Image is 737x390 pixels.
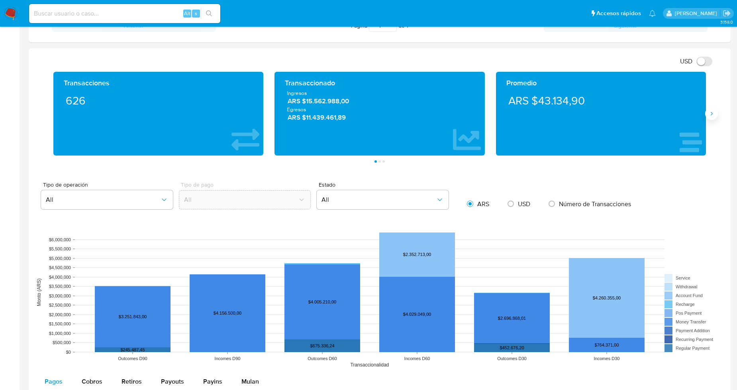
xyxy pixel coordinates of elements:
a: Salir [723,9,731,18]
p: leandro.caroprese@mercadolibre.com [675,10,720,17]
a: Notificaciones [649,10,656,17]
input: Buscar usuario o caso... [29,8,220,19]
span: s [195,10,197,17]
span: Alt [184,10,190,17]
span: 3.158.0 [720,19,733,25]
button: search-icon [201,8,217,19]
span: Accesos rápidos [596,9,641,18]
